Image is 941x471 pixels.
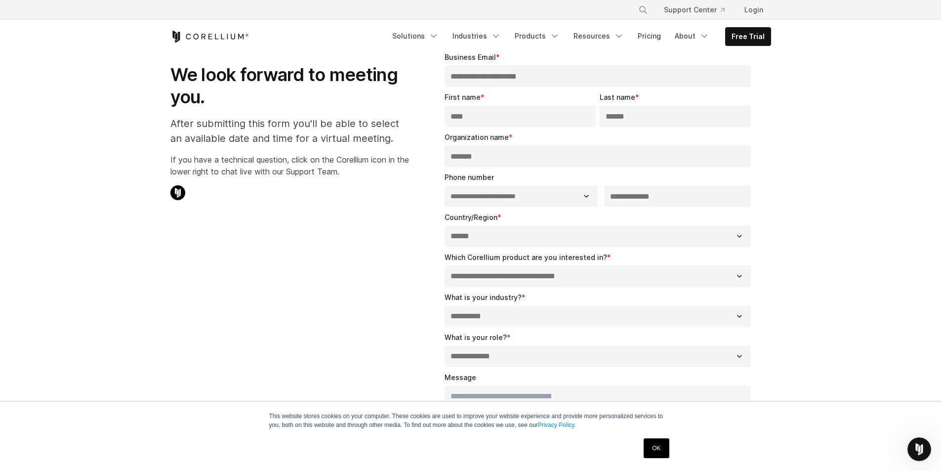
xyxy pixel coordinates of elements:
[170,116,409,146] p: After submitting this form you'll be able to select an available date and time for a virtual meet...
[600,93,635,101] span: Last name
[445,253,607,261] span: Which Corellium product are you interested in?
[170,185,185,200] img: Corellium Chat Icon
[626,1,771,19] div: Navigation Menu
[445,213,497,221] span: Country/Region
[509,27,566,45] a: Products
[447,27,507,45] a: Industries
[736,1,771,19] a: Login
[386,27,445,45] a: Solutions
[170,154,409,177] p: If you have a technical question, click on the Corellium icon in the lower right to chat live wit...
[538,422,576,428] a: Privacy Policy.
[669,27,715,45] a: About
[386,27,771,46] div: Navigation Menu
[445,53,496,61] span: Business Email
[445,173,494,181] span: Phone number
[445,133,509,141] span: Organization name
[644,438,669,458] a: OK
[269,412,672,429] p: This website stores cookies on your computer. These cookies are used to improve your website expe...
[445,93,481,101] span: First name
[445,373,476,382] span: Message
[170,64,409,108] h1: We look forward to meeting you.
[634,1,652,19] button: Search
[907,437,931,461] iframe: Intercom live chat
[656,1,733,19] a: Support Center
[632,27,667,45] a: Pricing
[726,28,771,45] a: Free Trial
[568,27,630,45] a: Resources
[445,333,507,342] span: What is your role?
[445,293,522,301] span: What is your industry?
[170,31,249,43] a: Corellium Home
